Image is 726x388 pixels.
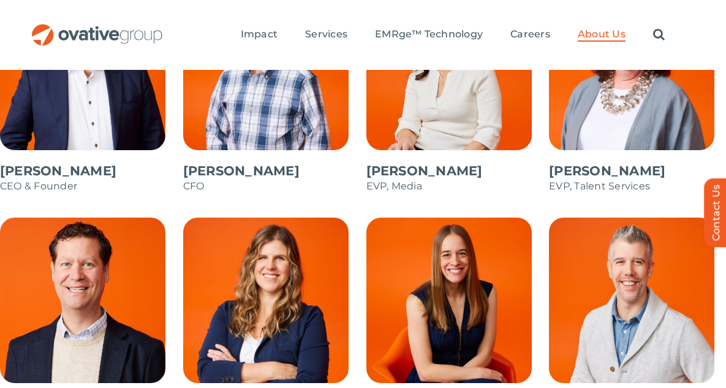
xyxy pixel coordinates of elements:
nav: Menu [241,15,665,55]
span: Services [305,28,347,40]
a: Careers [510,28,550,42]
span: Impact [241,28,278,40]
a: Services [305,28,347,42]
a: About Us [578,28,626,42]
a: EMRge™ Technology [375,28,483,42]
a: Search [653,28,665,42]
span: EMRge™ Technology [375,28,483,40]
span: About Us [578,28,626,40]
a: Impact [241,28,278,42]
a: OG_Full_horizontal_RGB [31,23,164,34]
span: Careers [510,28,550,40]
